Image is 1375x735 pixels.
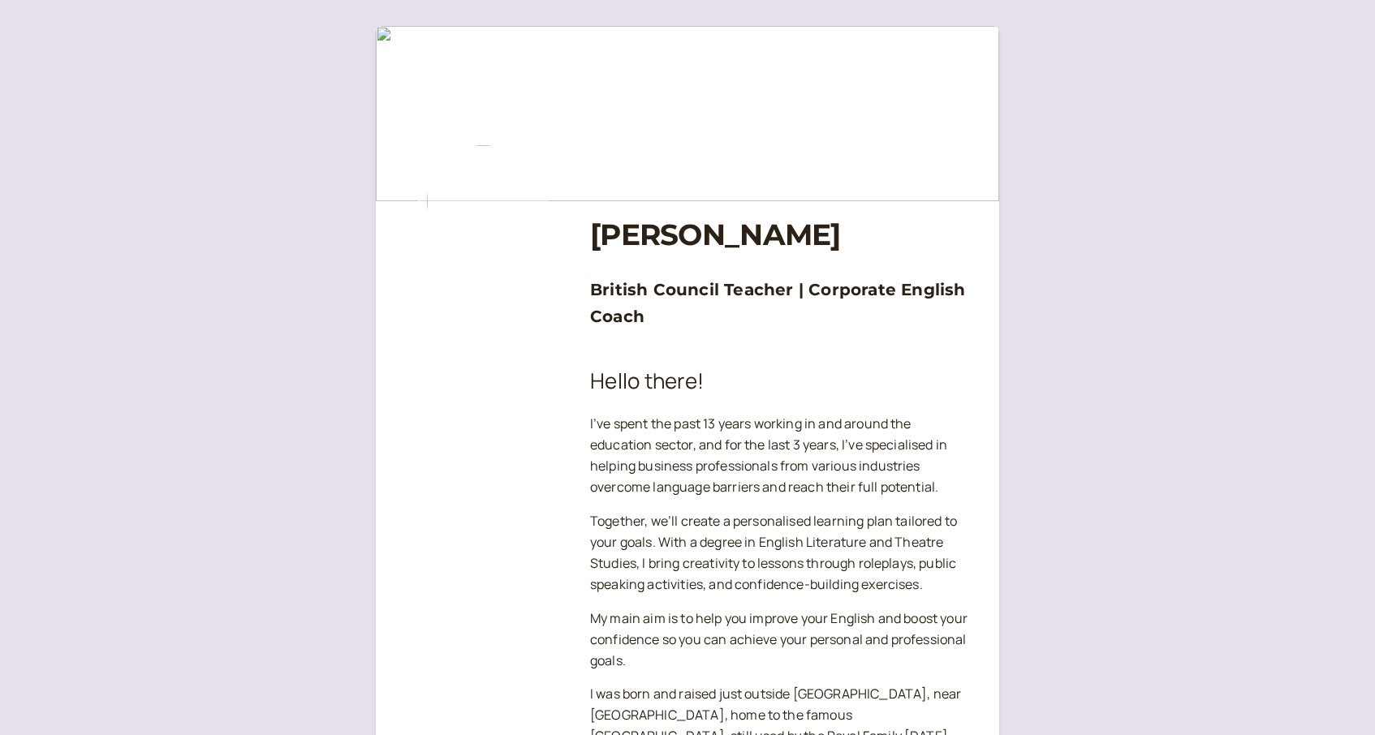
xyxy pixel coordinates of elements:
h2: Hello there! [590,365,973,398]
h1: [PERSON_NAME] [590,217,973,252]
p: Together, we’ll create a personalised learning plan tailored to your goals. With a degree in Engl... [590,511,973,595]
h3: British Council Teacher | Corporate English Coach [590,277,973,329]
p: I’ve spent the past 13 years working in and around the education sector, and for the last 3 years... [590,414,973,498]
p: My main aim is to help you improve your English and boost your confidence so you can achieve your... [590,608,973,672]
